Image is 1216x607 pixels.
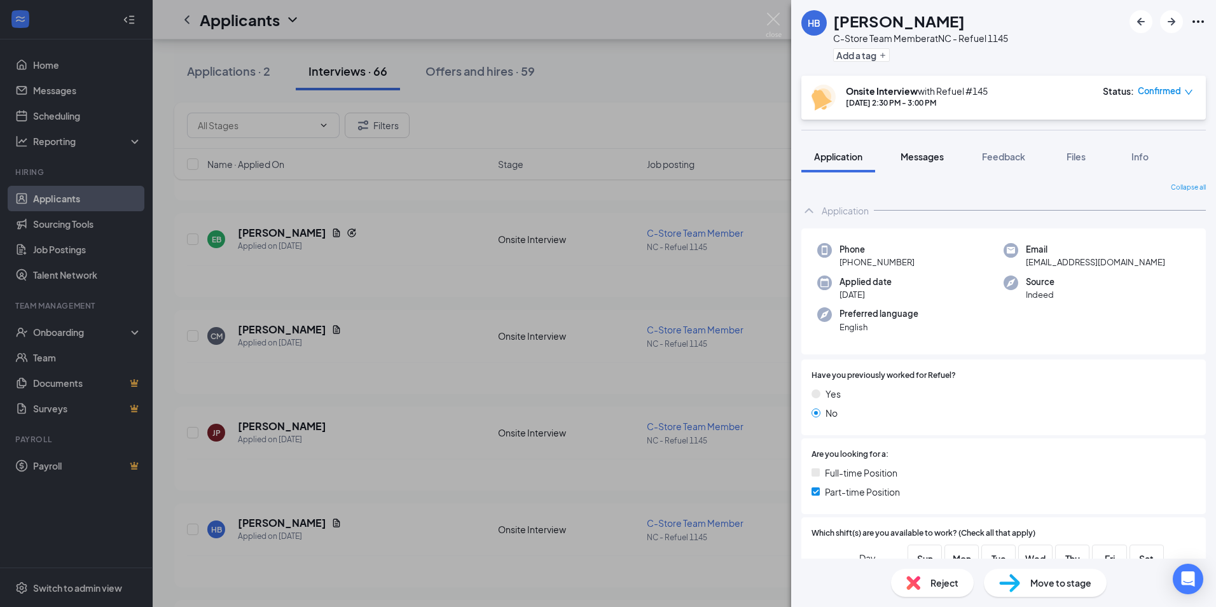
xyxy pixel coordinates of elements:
div: [DATE] 2:30 PM - 3:00 PM [846,97,988,108]
span: Info [1131,151,1149,162]
span: Source [1026,276,1054,288]
span: Move to stage [1030,576,1091,590]
span: Are you looking for a: [812,449,888,461]
span: Wed [1024,552,1047,566]
div: HB [808,17,820,29]
h1: [PERSON_NAME] [833,10,965,32]
span: Tue [987,552,1010,566]
span: Yes [826,387,841,401]
svg: ArrowRight [1164,14,1179,29]
svg: ArrowLeftNew [1133,14,1149,29]
span: Mon [950,552,973,566]
div: with Refuel #145 [846,85,988,97]
svg: ChevronUp [801,203,817,218]
span: No [826,406,838,420]
div: Application [822,204,869,217]
button: PlusAdd a tag [833,48,890,62]
span: Email [1026,243,1165,256]
span: Collapse all [1171,183,1206,193]
span: Indeed [1026,288,1054,301]
svg: Plus [879,52,887,59]
span: Day [859,551,876,565]
span: [PHONE_NUMBER] [839,256,915,269]
span: [EMAIL_ADDRESS][DOMAIN_NAME] [1026,256,1165,269]
span: [DATE] [839,288,892,301]
div: Open Intercom Messenger [1173,564,1203,594]
button: ArrowLeftNew [1130,10,1152,33]
span: Preferred language [839,307,918,320]
span: Applied date [839,276,892,288]
button: ArrowRight [1160,10,1183,33]
span: English [839,321,918,333]
svg: Ellipses [1191,14,1206,29]
b: Onsite Interview [846,85,918,97]
span: Messages [901,151,944,162]
div: C-Store Team Member at NC - Refuel 1145 [833,32,1008,45]
span: Sat [1135,552,1158,566]
span: Fri [1098,552,1121,566]
span: Application [814,151,862,162]
span: Full-time Position [825,466,897,480]
span: Reject [930,576,958,590]
span: Have you previously worked for Refuel? [812,370,956,382]
span: Part-time Position [825,485,900,499]
span: Thu [1061,552,1084,566]
div: Status : [1103,85,1134,97]
span: Confirmed [1138,85,1181,97]
span: Feedback [982,151,1025,162]
span: down [1184,88,1193,97]
span: Sun [913,552,936,566]
span: Phone [839,243,915,256]
span: Which shift(s) are you available to work? (Check all that apply) [812,527,1035,540]
span: Files [1067,151,1086,162]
